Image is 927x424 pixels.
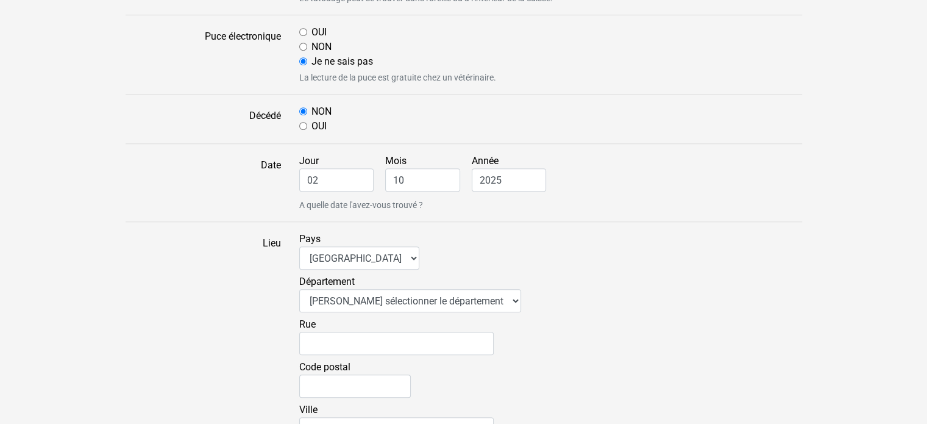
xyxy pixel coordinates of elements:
[116,154,290,212] label: Date
[299,289,521,312] select: Département
[299,246,419,270] select: Pays
[299,107,307,115] input: NON
[299,168,374,192] input: Jour
[385,168,460,192] input: Mois
[311,119,327,134] label: OUI
[299,275,521,312] label: Département
[299,360,411,398] label: Code postal
[299,43,307,51] input: NON
[472,154,556,192] label: Année
[311,40,332,54] label: NON
[311,25,327,40] label: OUI
[299,199,802,212] small: A quelle date l'avez-vous trouvé ?
[299,375,411,398] input: Code postal
[311,54,373,69] label: Je ne sais pas
[299,317,494,355] label: Rue
[385,154,469,192] label: Mois
[311,104,332,119] label: NON
[299,57,307,65] input: Je ne sais pas
[299,154,383,192] label: Jour
[299,28,307,36] input: OUI
[472,168,547,192] input: Année
[116,104,290,134] label: Décédé
[299,122,307,130] input: OUI
[299,232,419,270] label: Pays
[299,332,494,355] input: Rue
[299,71,802,84] small: La lecture de la puce est gratuite chez un vétérinaire.
[116,25,290,84] label: Puce électronique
